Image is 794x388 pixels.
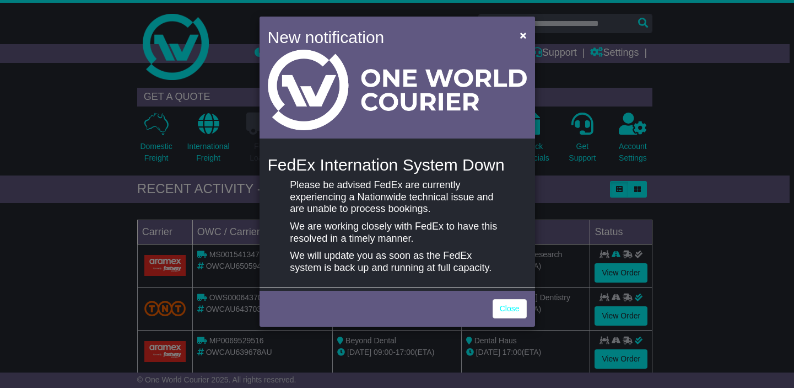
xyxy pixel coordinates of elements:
[268,25,504,50] h4: New notification
[290,179,504,215] p: Please be advised FedEx are currently experiencing a Nationwide technical issue and are unable to...
[493,299,527,318] a: Close
[514,24,532,46] button: Close
[290,221,504,245] p: We are working closely with FedEx to have this resolved in a timely manner.
[520,29,526,41] span: ×
[268,50,527,130] img: Light
[290,250,504,274] p: We will update you as soon as the FedEx system is back up and running at full capacity.
[268,156,527,174] h4: FedEx Internation System Down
